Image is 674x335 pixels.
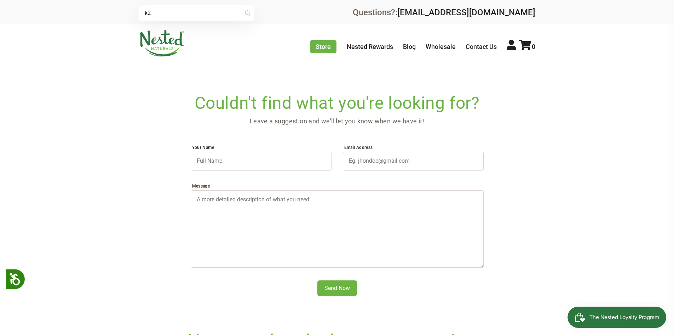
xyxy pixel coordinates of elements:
span: 0 [532,43,535,50]
img: Nested Naturals [139,30,185,57]
label: Your Name [191,143,332,152]
a: Wholesale [426,43,456,50]
label: Message [191,182,484,190]
a: 0 [519,43,535,50]
a: Nested Rewards [347,43,393,50]
input: Full Name [191,152,332,170]
p: Leave a suggestion and we'll let you know when we have it! [139,116,535,126]
iframe: Button to open loyalty program pop-up [568,307,667,328]
a: [EMAIL_ADDRESS][DOMAIN_NAME] [397,7,535,17]
label: Email Address [343,143,484,152]
input: Try "Sleeping" [139,5,254,21]
input: Send Now [317,280,357,296]
input: Eg: jhondoe@gmail.com [343,152,484,170]
h2: Couldn't find what you're looking for? [139,95,535,111]
a: Store [310,40,336,53]
div: Questions?: [353,8,535,17]
a: Contact Us [466,43,497,50]
a: Blog [403,43,416,50]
